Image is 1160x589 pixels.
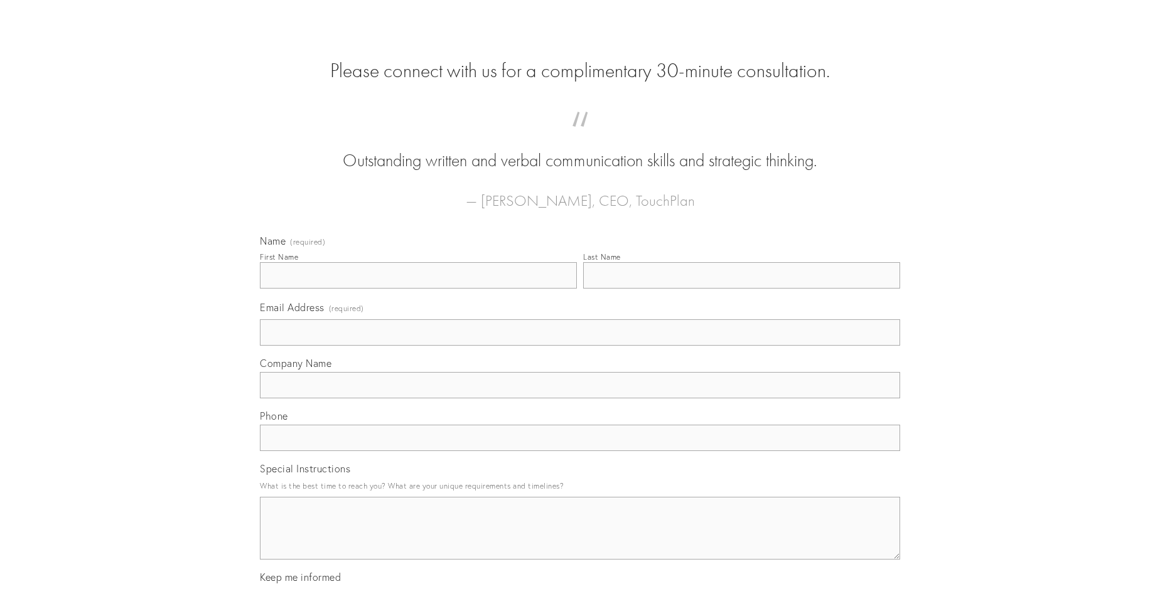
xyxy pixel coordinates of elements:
span: (required) [329,300,364,317]
span: Phone [260,410,288,422]
span: “ [280,124,880,149]
span: Company Name [260,357,331,369]
span: Name [260,235,286,247]
span: (required) [290,238,325,246]
p: What is the best time to reach you? What are your unique requirements and timelines? [260,477,900,494]
blockquote: Outstanding written and verbal communication skills and strategic thinking. [280,124,880,173]
figcaption: — [PERSON_NAME], CEO, TouchPlan [280,173,880,213]
span: Keep me informed [260,571,341,583]
h2: Please connect with us for a complimentary 30-minute consultation. [260,59,900,83]
div: First Name [260,252,298,262]
span: Email Address [260,301,325,314]
div: Last Name [583,252,621,262]
span: Special Instructions [260,462,350,475]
